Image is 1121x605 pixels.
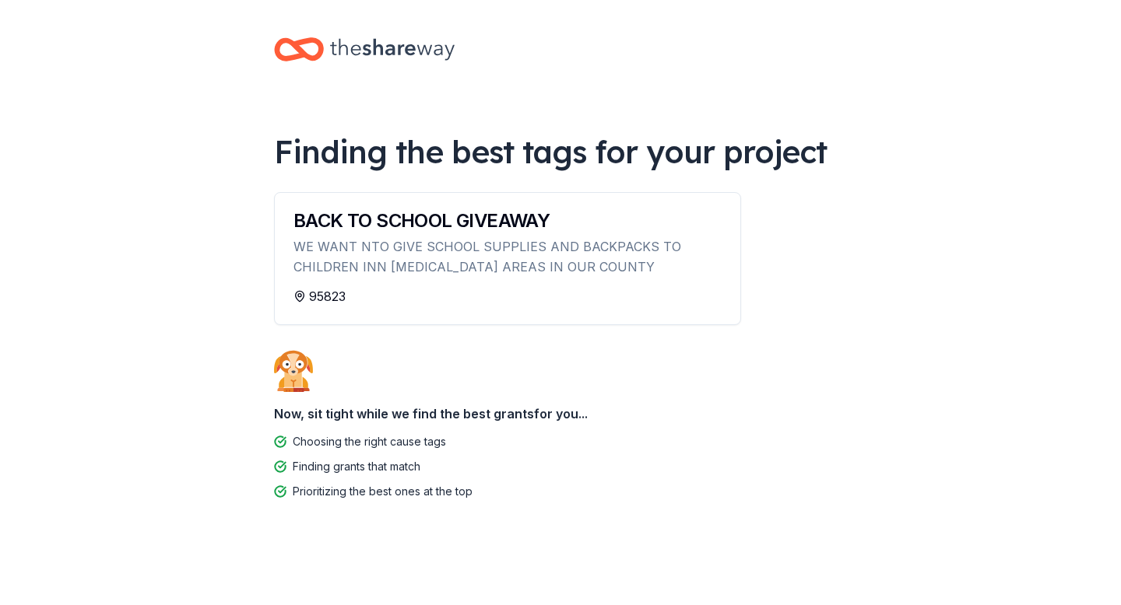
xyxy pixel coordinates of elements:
div: BACK TO SCHOOL GIVEAWAY [293,212,722,230]
div: Finding grants that match [293,457,420,476]
div: Finding the best tags for your project [274,130,847,173]
div: 95823 [293,287,722,306]
div: Now, sit tight while we find the best grants for you... [274,398,847,429]
img: Dog waiting patiently [274,350,313,392]
div: Choosing the right cause tags [293,432,446,451]
div: WE WANT NTO GIVE SCHOOL SUPPLIES AND BACKPACKS TO CHILDREN INN [MEDICAL_DATA] AREAS IN OUR COUNTY [293,236,722,278]
div: Prioritizing the best ones at the top [293,482,473,501]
